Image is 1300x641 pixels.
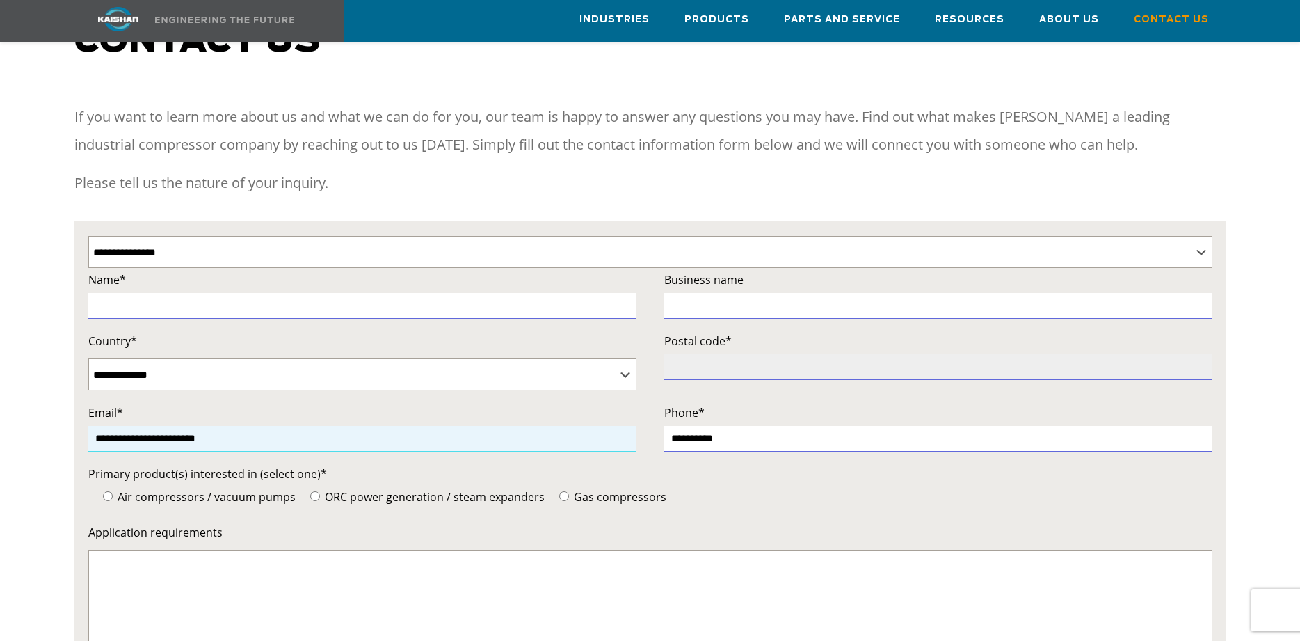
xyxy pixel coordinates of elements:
img: kaishan logo [66,7,170,31]
label: Phone* [664,403,1212,422]
span: ORC power generation / steam expanders [322,489,545,505]
label: Country* [88,331,636,351]
a: Industries [579,1,650,38]
a: Parts and Service [784,1,900,38]
span: Products [684,12,749,28]
label: Business name [664,270,1212,290]
span: Contact Us [1134,12,1209,28]
img: Engineering the future [155,17,294,23]
label: Application requirements [88,523,1212,542]
span: Industries [579,12,650,28]
span: About Us [1039,12,1099,28]
span: Air compressors / vacuum pumps [115,489,296,505]
input: Gas compressors [559,491,569,501]
span: Contact us [74,25,321,58]
a: Contact Us [1134,1,1209,38]
span: Gas compressors [571,489,666,505]
label: Email* [88,403,636,422]
p: Please tell us the nature of your inquiry. [74,169,1226,197]
p: If you want to learn more about us and what we can do for you, our team is happy to answer any qu... [74,103,1226,159]
a: Resources [935,1,1004,38]
input: ORC power generation / steam expanders [310,491,320,501]
a: Products [684,1,749,38]
span: Parts and Service [784,12,900,28]
span: Resources [935,12,1004,28]
input: Air compressors / vacuum pumps [103,491,113,501]
label: Postal code* [664,331,1212,351]
label: Name* [88,270,636,290]
a: About Us [1039,1,1099,38]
